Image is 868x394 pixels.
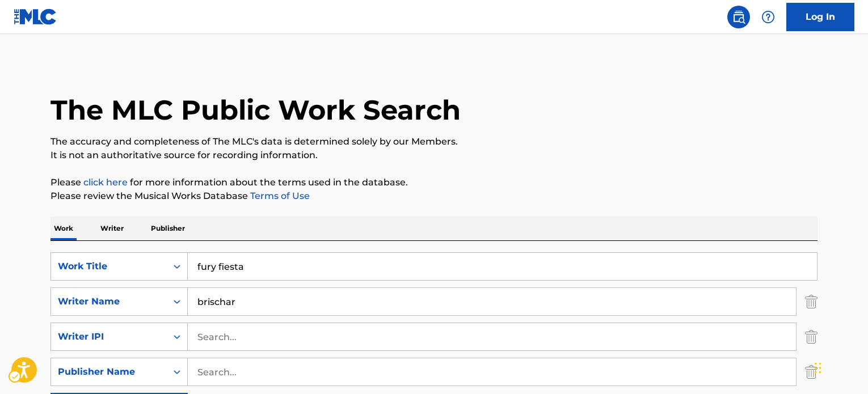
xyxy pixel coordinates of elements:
[188,253,817,280] input: Search...
[805,287,818,316] img: Delete Criterion
[761,10,775,24] img: help
[805,323,818,351] img: Delete Criterion
[811,340,868,394] iframe: Hubspot Iframe
[50,93,461,127] h1: The MLC Public Work Search
[732,10,745,24] img: search
[14,9,57,25] img: MLC Logo
[815,351,821,385] div: Drag
[188,358,796,385] input: Search...
[50,217,77,240] p: Work
[83,177,128,188] a: click here
[58,365,160,379] div: Publisher Name
[50,189,818,203] p: Please review the Musical Works Database
[58,330,160,344] div: Writer IPI
[248,190,310,201] a: Terms of Use
[188,288,796,315] input: Search...
[97,217,127,240] p: Writer
[188,323,796,350] input: Search...
[50,135,818,149] p: The accuracy and completeness of The MLC's data is determined solely by our Members.
[811,340,868,394] div: Chat Widget
[50,149,818,162] p: It is not an authoritative source for recording information.
[58,295,160,308] div: Writer Name
[50,176,818,189] p: Please for more information about the terms used in the database.
[58,260,160,273] div: Work Title
[805,358,818,386] img: Delete Criterion
[786,3,854,31] a: Log In
[148,217,188,240] p: Publisher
